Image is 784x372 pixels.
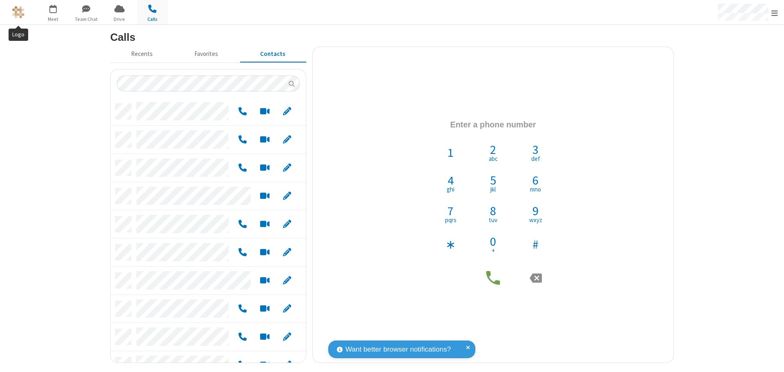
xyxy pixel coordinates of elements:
[279,303,295,314] button: Edit
[530,186,541,192] span: mno
[531,156,540,162] span: def
[448,174,454,186] span: 4
[104,16,135,23] span: Drive
[478,198,508,229] button: 8tuv
[490,186,496,192] span: jkl
[137,16,168,23] span: Calls
[174,47,239,62] button: Favorites
[257,303,273,314] button: Start a video meeting
[520,137,551,168] button: 3def
[257,275,273,285] button: Start a video meeting
[279,219,295,229] button: Edit
[532,174,539,186] span: 6
[257,360,273,370] button: Start a video meeting
[319,113,667,137] h4: Phone number
[257,134,273,145] button: Start a video meeting
[490,235,496,247] span: 0
[490,174,496,186] span: 5
[239,47,306,62] button: Contacts
[279,134,295,145] button: Edit
[279,247,295,257] button: Edit
[279,275,295,285] button: Edit
[345,344,451,355] span: Want better browser notifications?
[490,205,496,217] span: 8
[257,106,273,116] button: Start a video meeting
[529,217,542,223] span: wxyz
[435,137,466,168] button: 1
[12,6,24,18] img: iotum.​ucaas.​tech
[520,168,551,198] button: 6mno
[435,168,466,198] button: 4ghi
[447,186,454,192] span: ghi
[257,191,273,201] button: Start a video meeting
[111,98,306,363] div: grid
[110,47,174,62] button: Recents
[532,205,539,217] span: 9
[257,332,273,342] button: Start a video meeting
[235,134,251,145] button: Call by phone
[257,219,273,229] button: Start a video meeting
[38,16,69,23] span: Meet
[478,137,508,168] button: 2abc
[279,191,295,201] button: Edit
[532,238,539,250] span: #
[279,360,295,370] button: Edit
[478,229,508,260] button: 0+
[235,163,251,173] button: Call by phone
[71,16,102,23] span: Team Chat
[235,219,251,229] button: Call by phone
[520,229,551,260] button: #
[235,360,251,370] button: Call by phone
[435,229,466,260] button: ∗
[235,247,251,257] button: Call by phone
[235,303,251,314] button: Call by phone
[445,217,457,223] span: pqrs
[490,143,496,156] span: 2
[448,205,454,217] span: 7
[445,238,456,250] span: ∗
[279,332,295,342] button: Edit
[279,163,295,173] button: Edit
[520,198,551,229] button: 9wxyz
[492,247,495,254] span: +
[257,247,273,257] button: Start a video meeting
[110,31,674,43] h3: Calls
[235,332,251,342] button: Call by phone
[489,217,497,223] span: tuv
[435,198,466,229] button: 7pqrs
[235,106,251,116] button: Call by phone
[257,163,273,173] button: Start a video meeting
[478,168,508,198] button: 5jkl
[489,156,498,162] span: abc
[532,143,539,156] span: 3
[279,106,295,116] button: Edit
[448,146,454,158] span: 1
[764,351,778,366] iframe: Chat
